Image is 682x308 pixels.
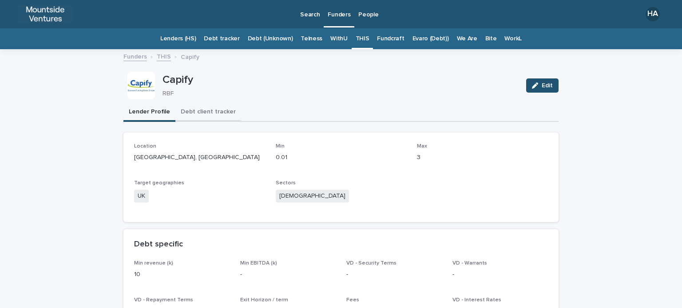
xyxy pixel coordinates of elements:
[175,103,241,122] button: Debt client tracker
[412,28,449,49] a: Evaro (Debt))
[346,297,359,303] span: Fees
[240,297,288,303] span: Exit Horizon / term
[134,297,193,303] span: VD - Repayment Terms
[123,51,147,61] a: Funders
[181,51,199,61] p: Capify
[276,190,349,203] span: [DEMOGRAPHIC_DATA]
[134,144,156,149] span: Location
[346,270,442,279] p: -
[526,78,559,93] button: Edit
[134,153,265,162] p: [GEOGRAPHIC_DATA], [GEOGRAPHIC_DATA]
[18,5,73,23] img: ocD6MQ3pT7Gfft3G6jrd
[240,261,277,266] span: Min EBITDA (k)
[330,28,347,49] a: WithU
[417,153,548,162] p: 3
[377,28,404,49] a: Fundcraft
[123,103,175,122] button: Lender Profile
[134,261,173,266] span: Min revenue (k)
[485,28,497,49] a: Bite
[134,190,149,203] span: UK
[356,28,369,49] a: THIS
[134,180,184,186] span: Target geographies
[646,7,660,21] div: HA
[452,261,487,266] span: VD - Warrants
[417,144,427,149] span: Max
[452,297,501,303] span: VD - Interest Rates
[457,28,477,49] a: We Are
[276,144,285,149] span: Min
[276,153,407,162] p: 0.01
[452,270,548,279] p: -
[163,90,515,97] p: RBF
[504,28,521,49] a: WorkL
[240,270,336,279] p: -
[542,82,553,89] span: Edit
[163,74,519,86] p: Capify
[157,51,171,61] a: THIS
[160,28,196,49] a: Lenders (HS)
[134,270,230,279] p: 10
[301,28,322,49] a: Telness
[134,240,183,250] h2: Debt specific
[276,180,296,186] span: Sectors
[248,28,293,49] a: Debt (Unknown)
[204,28,239,49] a: Debt tracker
[346,261,397,266] span: VD - Security Terms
